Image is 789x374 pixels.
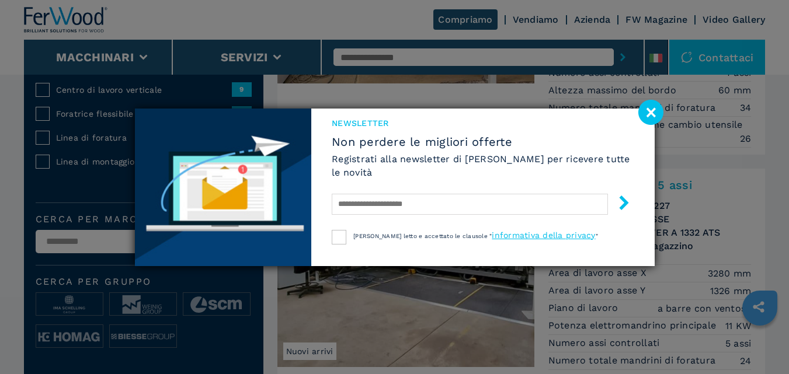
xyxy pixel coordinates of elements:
h6: Registrati alla newsletter di [PERSON_NAME] per ricevere tutte le novità [332,152,634,179]
span: " [596,233,598,239]
span: NEWSLETTER [332,117,634,129]
span: Non perdere le migliori offerte [332,135,634,149]
img: Newsletter image [135,109,312,266]
button: submit-button [605,191,631,218]
a: informativa della privacy [492,230,595,240]
span: [PERSON_NAME] letto e accettato le clausole " [353,233,492,239]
